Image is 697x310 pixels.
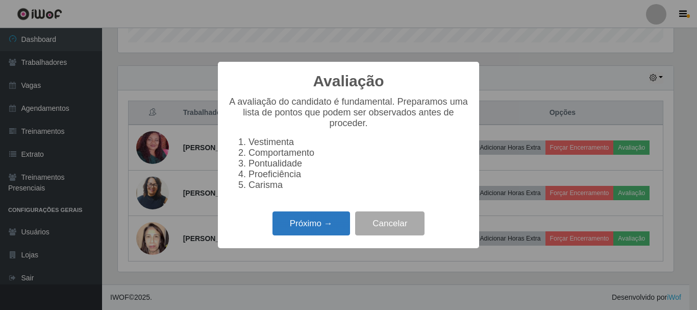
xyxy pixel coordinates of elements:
[248,169,469,180] li: Proeficiência
[355,211,425,235] button: Cancelar
[272,211,350,235] button: Próximo →
[248,137,469,148] li: Vestimenta
[313,72,384,90] h2: Avaliação
[248,148,469,158] li: Comportamento
[228,97,469,129] p: A avaliação do candidato é fundamental. Preparamos uma lista de pontos que podem ser observados a...
[248,158,469,169] li: Pontualidade
[248,180,469,190] li: Carisma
